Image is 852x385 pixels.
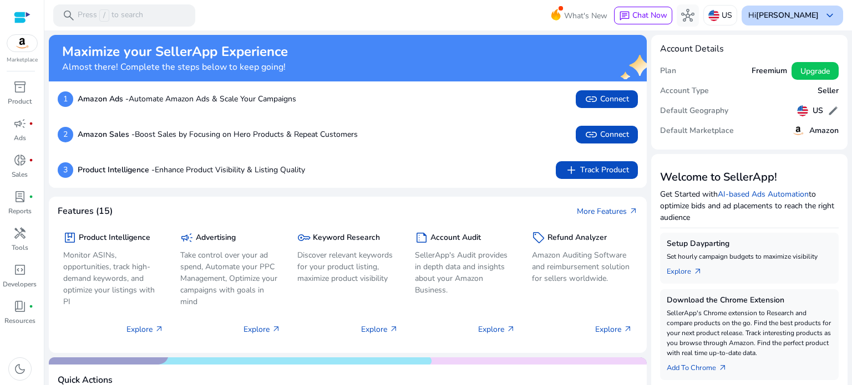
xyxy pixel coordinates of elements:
h5: Product Intelligence [79,233,150,243]
p: Enhance Product Visibility & Listing Quality [78,164,305,176]
a: AI-based Ads Automation [718,189,809,199]
p: Explore [595,324,632,335]
span: fiber_manual_record [29,121,33,126]
span: lab_profile [13,190,27,203]
span: fiber_manual_record [29,158,33,162]
h5: Freemium [752,66,787,76]
span: add [565,163,578,177]
span: book_4 [13,300,27,313]
h4: Features (15) [58,206,113,217]
span: Upgrade [800,65,830,77]
p: 2 [58,127,73,142]
h3: Welcome to SellerApp! [660,171,839,184]
p: Set hourly campaign budgets to maximize visibility [667,251,832,261]
h5: Account Type [660,86,709,96]
span: key [297,231,311,244]
h5: Refund Analyzer [547,233,607,243]
p: Marketplace [7,56,38,64]
b: Amazon Ads - [78,94,129,104]
h5: Advertising [196,233,236,243]
span: code_blocks [13,263,27,276]
b: [PERSON_NAME] [756,10,819,20]
span: Connect [585,93,629,106]
h5: Amazon [809,126,839,136]
a: Explorearrow_outward [667,261,711,277]
p: Tools [12,243,28,253]
a: More Featuresarrow_outward [577,206,638,217]
span: Connect [585,128,629,141]
span: Track Product [565,163,629,177]
p: Explore [126,324,164,335]
p: Boost Sales by Focusing on Hero Products & Repeat Customers [78,129,358,140]
p: Explore [478,324,515,335]
h5: Default Geography [660,106,728,116]
span: search [62,9,75,22]
p: Explore [361,324,398,335]
button: Upgrade [792,62,839,80]
span: arrow_outward [629,207,638,215]
h5: Download the Chrome Extension [667,296,832,305]
img: us.svg [797,105,808,116]
span: package [63,231,77,244]
span: arrow_outward [693,267,702,276]
h5: Setup Dayparting [667,239,832,249]
img: amazon.svg [792,124,805,137]
b: Product Intelligence - [78,165,155,175]
p: 3 [58,162,73,178]
button: hub [677,4,699,27]
p: Monitor ASINs, opportunities, track high-demand keywords, and optimize your listings with PI [63,249,164,307]
span: link [585,128,598,141]
p: Resources [4,316,35,326]
h5: Seller [818,86,839,96]
button: addTrack Product [556,161,638,179]
span: Chat Now [632,10,667,20]
p: Explore [244,324,281,335]
span: arrow_outward [389,325,398,333]
span: dark_mode [13,362,27,376]
span: edit [828,105,839,116]
p: 1 [58,91,73,107]
h4: Account Details [660,44,724,54]
span: arrow_outward [623,325,632,333]
button: chatChat Now [614,7,672,24]
span: arrow_outward [718,363,727,372]
button: linkConnect [576,90,638,108]
p: Press to search [78,9,143,22]
span: fiber_manual_record [29,304,33,309]
p: Take control over your ad spend, Automate your PPC Management, Optimize your campaigns with goals... [180,249,281,307]
p: Amazon Auditing Software and reimbursement solution for sellers worldwide. [532,249,632,284]
button: linkConnect [576,126,638,143]
h5: Default Marketplace [660,126,734,136]
span: What's New [564,6,607,25]
span: / [99,9,109,22]
p: Product [8,96,32,106]
h5: Plan [660,66,676,76]
p: SellerApp's Audit provides in depth data and insights about your Amazon Business. [415,249,515,296]
p: Hi [748,12,819,19]
p: Developers [3,279,37,289]
b: Amazon Sales - [78,129,135,140]
p: Ads [14,133,26,143]
span: hub [681,9,694,22]
img: amazon.svg [7,35,37,52]
p: Reports [8,206,32,216]
span: arrow_outward [155,325,164,333]
p: SellerApp's Chrome extension to Research and compare products on the go. Find the best products f... [667,308,832,358]
span: campaign [13,117,27,130]
span: fiber_manual_record [29,194,33,199]
h4: Almost there! Complete the steps below to keep going! [62,62,288,73]
h5: Keyword Research [313,233,380,243]
a: Add To Chrome [667,358,736,373]
p: Sales [12,170,28,179]
span: sell [532,231,545,244]
span: handyman [13,227,27,240]
p: US [722,6,732,25]
p: Get Started with to optimize bids and ad placements to reach the right audience [660,188,839,223]
span: inventory_2 [13,80,27,94]
p: Automate Amazon Ads & Scale Your Campaigns [78,93,296,105]
span: campaign [180,231,194,244]
span: summarize [415,231,428,244]
p: Discover relevant keywords for your product listing, maximize product visibility [297,249,398,284]
span: donut_small [13,153,27,167]
img: us.svg [708,10,719,21]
